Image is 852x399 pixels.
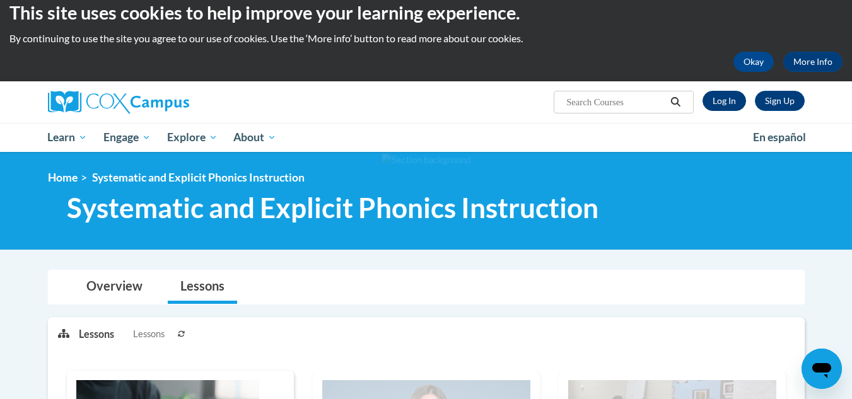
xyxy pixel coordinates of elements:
img: Cox Campus [48,91,189,113]
span: Lessons [133,327,165,341]
span: En español [753,130,806,144]
a: Home [48,171,78,184]
span: Engage [103,130,151,145]
iframe: Button to launch messaging window [802,349,842,389]
button: Search [666,95,685,110]
div: Main menu [29,123,824,152]
span: About [233,130,276,145]
span: Systematic and Explicit Phonics Instruction [67,191,598,224]
a: About [225,123,284,152]
p: By continuing to use the site you agree to our use of cookies. Use the ‘More info’ button to read... [9,32,843,45]
a: Cox Campus [48,91,288,113]
a: Learn [40,123,96,152]
a: Lessons [168,270,237,304]
span: Learn [47,130,87,145]
a: Register [755,91,805,111]
a: En español [745,124,814,151]
a: Engage [95,123,159,152]
a: Explore [159,123,226,152]
a: More Info [783,52,843,72]
img: Section background [382,153,471,167]
a: Log In [703,91,746,111]
button: Okay [733,52,774,72]
input: Search Courses [565,95,666,110]
span: Explore [167,130,218,145]
a: Overview [74,270,155,304]
p: Lessons [79,327,114,341]
span: Systematic and Explicit Phonics Instruction [92,171,305,184]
